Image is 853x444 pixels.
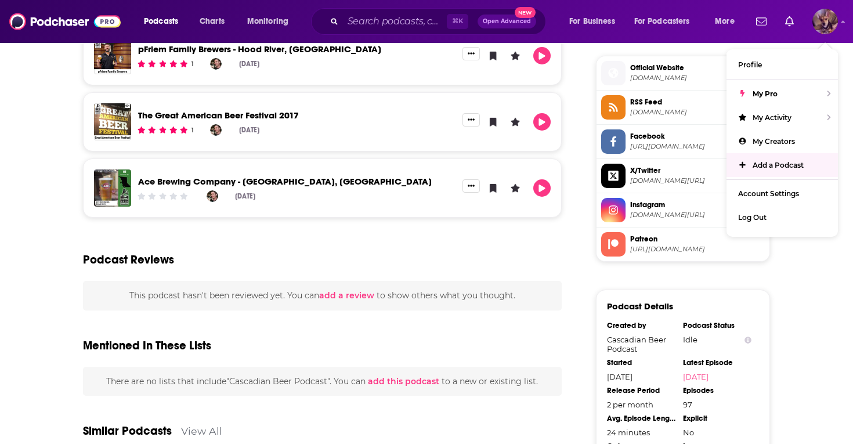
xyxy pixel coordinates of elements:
div: Podcast Status [683,321,751,330]
a: Charts [192,12,232,31]
span: More [715,13,735,30]
span: instagram.com/cascadianbeerpodcast [630,211,765,219]
span: For Podcasters [634,13,690,30]
button: Bookmark Episode [485,179,502,197]
a: Add a Podcast [727,153,838,177]
div: No [683,428,751,437]
a: Account Settings [727,182,838,205]
span: X/Twitter [630,165,765,176]
span: My Activity [753,113,791,122]
button: Show More Button [462,179,480,192]
div: 1 [191,60,194,68]
span: https://www.facebook.com/cascadianbeer [630,142,765,151]
span: ⌘ K [447,14,468,29]
div: Started [607,358,675,367]
a: Instagram[DOMAIN_NAME][URL] [601,198,765,222]
div: [DATE] [239,60,259,68]
img: Aaron Johnson [210,124,222,136]
span: add this podcast [368,376,439,387]
h3: Podcast Reviews [83,252,174,267]
div: Release Period [607,386,675,395]
a: Show notifications dropdown [780,12,798,31]
a: My Creators [727,129,838,153]
span: My Creators [753,137,795,146]
h2: Mentioned In These Lists [83,338,211,353]
ul: Show profile menu [727,49,838,237]
div: Explicit [683,414,751,423]
span: Open Advanced [483,19,531,24]
img: pFriem Family Brewers - Hood River, OR [94,37,131,74]
span: twitter.com/cascadianbeer [630,176,765,185]
div: 97 [683,400,751,409]
span: Monitoring [247,13,288,30]
div: Search podcasts, credits, & more... [322,8,557,35]
button: Show profile menu [812,9,838,34]
span: Facebook [630,131,765,142]
button: Leave a Rating [507,179,524,197]
img: The Great American Beer Festival 2017 [94,103,131,140]
button: Play [533,113,551,131]
button: open menu [627,12,707,31]
span: For Business [569,13,615,30]
a: Official Website[DOMAIN_NAME] [601,61,765,85]
span: Profile [738,60,762,69]
a: RSS Feed[DOMAIN_NAME] [601,95,765,120]
button: add a review [319,289,374,302]
button: Play [533,179,551,197]
div: [DATE] [235,192,255,200]
a: X/Twitter[DOMAIN_NAME][URL] [601,164,765,188]
div: [DATE] [239,126,259,134]
div: [DATE] [607,372,675,381]
button: open menu [561,12,630,31]
div: Created by [607,321,675,330]
div: Idle [683,335,751,344]
span: Podcasts [144,13,178,30]
img: Ace Brewing Company - Courtenay, British Columbia [94,169,131,207]
div: Avg. Episode Length [607,414,675,423]
span: Add a Podcast [753,161,804,169]
button: Play [533,47,551,64]
div: Community Rating: 5 out of 5 [136,60,189,68]
span: My Pro [753,89,778,98]
span: This podcast hasn't been reviewed yet. You can to show others what you thought. [129,290,515,301]
a: Similar Podcasts [83,424,172,438]
div: 1 [191,127,194,134]
button: open menu [136,12,193,31]
a: Patreon[URL][DOMAIN_NAME] [601,232,765,257]
img: Aaron Johnson [210,58,222,70]
span: Patreon [630,234,765,244]
button: Show More Button [462,47,480,60]
button: open menu [707,12,749,31]
div: Community Rating: 0 out of 5 [136,192,189,201]
span: Logged in as SydneyDemo [812,9,838,34]
span: omnycontent.com [630,108,765,117]
button: open menu [239,12,303,31]
a: Profile [727,53,838,77]
button: Bookmark Episode [485,113,502,131]
button: Open AdvancedNew [478,15,536,28]
button: Leave a Rating [507,113,524,131]
input: Search podcasts, credits, & more... [343,12,447,31]
a: [DATE] [683,372,751,381]
div: Episodes [683,386,751,395]
button: Show More Button [462,113,480,126]
div: Latest Episode [683,358,751,367]
span: New [515,7,536,18]
span: There are no lists that include "Cascadian Beer Podcast" . You can to a new or existing list. [106,376,538,387]
img: Aaron Johnson [207,190,218,202]
img: Podchaser - Follow, Share and Rate Podcasts [9,10,121,33]
a: pFriem Family Brewers - Hood River, OR [138,44,381,55]
span: Log Out [738,213,767,222]
a: View All [181,425,222,437]
a: The Great American Beer Festival 2017 [138,110,299,121]
button: Bookmark Episode [485,47,502,64]
span: cascadian.beer [630,74,765,82]
span: Instagram [630,200,765,210]
div: Community Rating: 5 out of 5 [136,126,189,135]
span: https://www.patreon.com/cascadianbeer [630,245,765,254]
